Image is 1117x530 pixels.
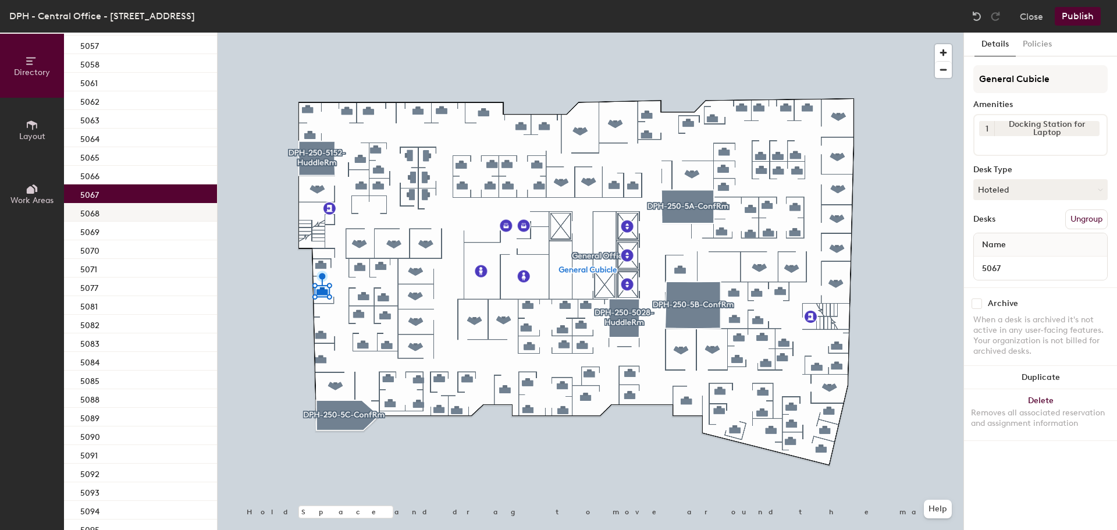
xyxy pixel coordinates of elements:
p: 5088 [80,392,99,405]
button: 1 [979,121,994,136]
button: Details [974,33,1016,56]
p: 5077 [80,280,98,293]
p: 5062 [80,94,99,107]
p: 5065 [80,150,99,163]
button: Help [924,500,952,518]
p: 5067 [80,187,99,200]
p: 5082 [80,317,99,330]
button: Close [1020,7,1043,26]
p: 5085 [80,373,99,386]
span: Layout [19,131,45,141]
p: 5093 [80,485,99,498]
span: 1 [986,123,988,135]
p: 5066 [80,168,99,182]
div: Removes all associated reservation and assignment information [971,408,1110,429]
p: 5084 [80,354,99,368]
p: 5063 [80,112,99,126]
p: 5089 [80,410,99,424]
div: Desk Type [973,165,1108,175]
p: 5064 [80,131,99,144]
img: Redo [990,10,1001,22]
button: Policies [1016,33,1059,56]
div: When a desk is archived it's not active in any user-facing features. Your organization is not bil... [973,315,1108,357]
div: Docking Station for Laptop [994,121,1100,136]
p: 5057 [80,38,99,51]
p: 5091 [80,447,98,461]
p: 5094 [80,503,99,517]
p: 5081 [80,298,98,312]
button: Ungroup [1065,209,1108,229]
input: Unnamed desk [976,260,1105,276]
p: 5058 [80,56,99,70]
span: Name [976,234,1012,255]
span: Work Areas [10,195,54,205]
img: Undo [971,10,983,22]
p: 5090 [80,429,100,442]
button: DeleteRemoves all associated reservation and assignment information [964,389,1117,440]
p: 5070 [80,243,99,256]
p: 5068 [80,205,99,219]
p: 5061 [80,75,98,88]
button: Duplicate [964,366,1117,389]
p: 5083 [80,336,99,349]
p: 5071 [80,261,97,275]
div: DPH - Central Office - [STREET_ADDRESS] [9,9,195,23]
span: Directory [14,67,50,77]
button: Hoteled [973,179,1108,200]
p: 5069 [80,224,99,237]
div: Desks [973,215,995,224]
button: Publish [1055,7,1101,26]
div: Amenities [973,100,1108,109]
p: 5092 [80,466,99,479]
div: Archive [988,299,1018,308]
